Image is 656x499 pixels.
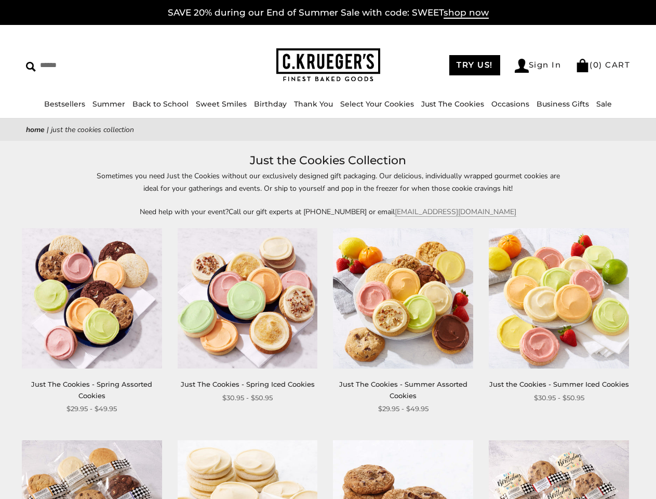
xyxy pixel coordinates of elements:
a: Home [26,125,45,135]
span: shop now [444,7,489,19]
p: Need help with your event? [89,206,567,218]
p: Sometimes you need Just the Cookies without our exclusively designed gift packaging. Our deliciou... [89,170,567,194]
a: Sign In [515,59,561,73]
span: $30.95 - $50.95 [222,392,273,403]
a: Business Gifts [537,99,589,109]
h1: Just the Cookies Collection [42,151,614,170]
a: Occasions [491,99,529,109]
img: Search [26,62,36,72]
a: Select Your Cookies [340,99,414,109]
a: Sale [596,99,612,109]
a: TRY US! [449,55,500,75]
span: | [47,125,49,135]
a: Just The Cookies - Summer Assorted Cookies [339,380,467,399]
a: Bestsellers [44,99,85,109]
a: Birthday [254,99,287,109]
a: Back to School [132,99,189,109]
a: Summer [92,99,125,109]
span: $29.95 - $49.95 [66,403,117,414]
a: Thank You [294,99,333,109]
img: Account [515,59,529,73]
span: 0 [593,60,599,70]
a: Just The Cookies - Spring Iced Cookies [181,380,315,388]
a: SAVE 20% during our End of Summer Sale with code: SWEETshop now [168,7,489,19]
img: Just the Cookies - Summer Iced Cookies [489,228,629,369]
span: Just the Cookies Collection [51,125,134,135]
a: Sweet Smiles [196,99,247,109]
img: Just The Cookies - Spring Assorted Cookies [22,228,162,369]
img: Bag [575,59,590,72]
a: Just the Cookies - Summer Iced Cookies [489,380,629,388]
span: Call our gift experts at [PHONE_NUMBER] or email [229,207,395,217]
span: $29.95 - $49.95 [378,403,429,414]
input: Search [26,57,164,73]
a: [EMAIL_ADDRESS][DOMAIN_NAME] [395,207,516,217]
a: Just The Cookies [421,99,484,109]
span: $30.95 - $50.95 [534,392,584,403]
nav: breadcrumbs [26,124,630,136]
img: C.KRUEGER'S [276,48,380,82]
img: Just The Cookies - Spring Iced Cookies [178,228,318,369]
a: Just The Cookies - Spring Assorted Cookies [31,380,152,399]
a: (0) CART [575,60,630,70]
img: Just The Cookies - Summer Assorted Cookies [333,228,473,369]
